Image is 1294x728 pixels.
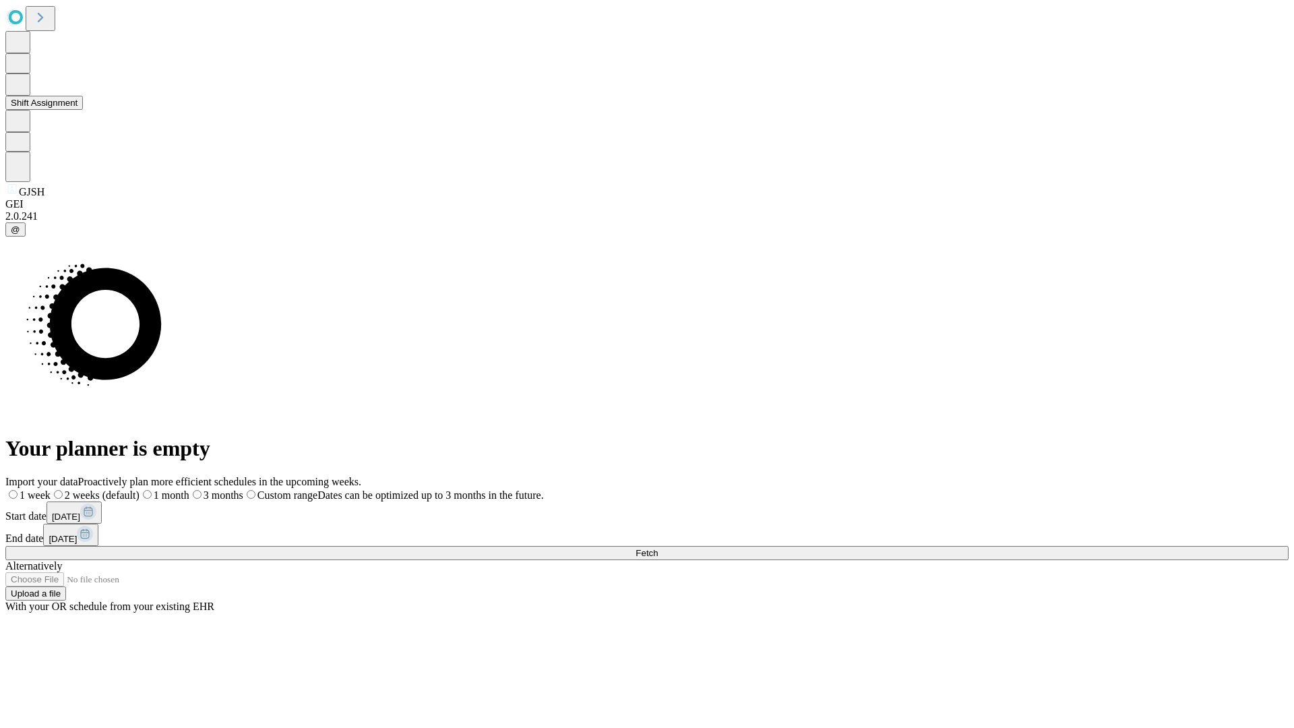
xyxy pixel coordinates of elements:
[257,489,317,501] span: Custom range
[5,586,66,601] button: Upload a file
[65,489,140,501] span: 2 weeks (default)
[204,489,243,501] span: 3 months
[5,524,1289,546] div: End date
[49,534,77,544] span: [DATE]
[54,490,63,499] input: 2 weeks (default)
[5,436,1289,461] h1: Your planner is empty
[47,502,102,524] button: [DATE]
[5,96,83,110] button: Shift Assignment
[5,210,1289,222] div: 2.0.241
[5,502,1289,524] div: Start date
[5,560,62,572] span: Alternatively
[9,490,18,499] input: 1 week
[193,490,202,499] input: 3 months
[11,224,20,235] span: @
[19,186,44,198] span: GJSH
[52,512,80,522] span: [DATE]
[5,546,1289,560] button: Fetch
[5,476,78,487] span: Import your data
[143,490,152,499] input: 1 month
[247,490,255,499] input: Custom rangeDates can be optimized up to 3 months in the future.
[317,489,543,501] span: Dates can be optimized up to 3 months in the future.
[154,489,189,501] span: 1 month
[20,489,51,501] span: 1 week
[78,476,361,487] span: Proactively plan more efficient schedules in the upcoming weeks.
[636,548,658,558] span: Fetch
[5,222,26,237] button: @
[5,601,214,612] span: With your OR schedule from your existing EHR
[43,524,98,546] button: [DATE]
[5,198,1289,210] div: GEI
